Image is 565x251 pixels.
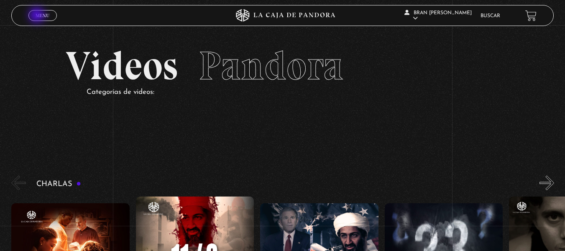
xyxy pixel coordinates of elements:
[539,176,554,190] button: Next
[11,176,26,190] button: Previous
[87,86,500,99] p: Categorías de videos:
[36,13,49,18] span: Menu
[36,180,81,188] h3: Charlas
[33,20,52,26] span: Cerrar
[66,46,500,86] h2: Videos
[481,13,500,18] a: Buscar
[525,10,537,21] a: View your shopping cart
[404,10,472,21] span: Bran [PERSON_NAME]
[199,42,343,90] span: Pandora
